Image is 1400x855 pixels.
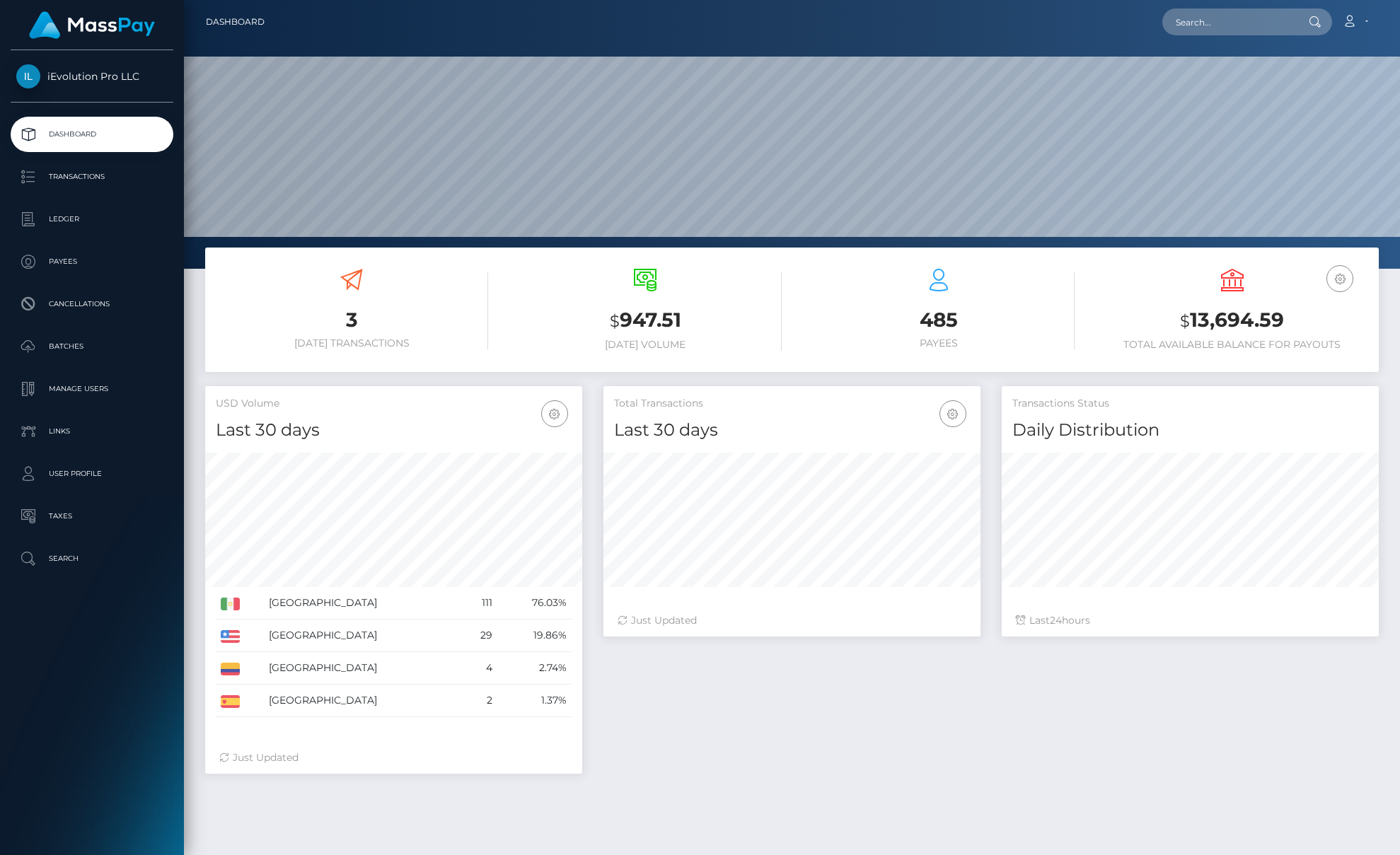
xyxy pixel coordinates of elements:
[461,587,497,620] td: 111
[610,311,620,331] small: $
[216,337,488,349] h6: [DATE] Transactions
[221,663,240,675] img: CO.png
[16,378,168,400] p: Manage Users
[219,750,568,765] div: Just Updated
[497,620,572,652] td: 19.86%
[29,11,155,39] img: MassPay Logo
[206,7,265,37] a: Dashboard
[497,652,572,685] td: 2.74%
[11,541,173,576] a: Search
[16,336,168,357] p: Batches
[16,463,168,484] p: User Profile
[264,685,461,717] td: [GEOGRAPHIC_DATA]
[509,306,782,335] h3: 947.51
[221,695,240,708] img: ES.png
[16,506,168,527] p: Taxes
[1096,306,1368,335] h3: 13,694.59
[216,306,488,334] h3: 3
[497,587,572,620] td: 76.03%
[216,418,572,443] h4: Last 30 days
[1012,418,1368,443] h4: Daily Distribution
[16,293,168,315] p: Cancellations
[1180,311,1190,331] small: $
[11,159,173,194] a: Transactions
[11,117,173,152] a: Dashboard
[16,421,168,442] p: Links
[16,251,168,272] p: Payees
[1050,614,1062,627] span: 24
[618,613,966,628] div: Just Updated
[16,209,168,230] p: Ledger
[11,371,173,407] a: Manage Users
[264,587,461,620] td: [GEOGRAPHIC_DATA]
[16,548,168,569] p: Search
[614,418,970,443] h4: Last 30 days
[16,166,168,187] p: Transactions
[11,329,173,364] a: Batches
[11,286,173,322] a: Cancellations
[509,339,782,351] h6: [DATE] Volume
[461,652,497,685] td: 4
[16,124,168,145] p: Dashboard
[614,397,970,411] h5: Total Transactions
[803,306,1075,334] h3: 485
[221,598,240,610] img: MX.png
[11,244,173,279] a: Payees
[264,620,461,652] td: [GEOGRAPHIC_DATA]
[11,499,173,534] a: Taxes
[497,685,572,717] td: 1.37%
[1016,613,1365,628] div: Last hours
[11,202,173,237] a: Ledger
[11,70,173,83] span: iEvolution Pro LLC
[461,685,497,717] td: 2
[16,64,40,88] img: iEvolution Pro LLC
[1096,339,1368,351] h6: Total Available Balance for Payouts
[803,337,1075,349] h6: Payees
[461,620,497,652] td: 29
[1162,8,1295,35] input: Search...
[216,397,572,411] h5: USD Volume
[264,652,461,685] td: [GEOGRAPHIC_DATA]
[11,456,173,492] a: User Profile
[1012,397,1368,411] h5: Transactions Status
[11,414,173,449] a: Links
[221,630,240,643] img: US.png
